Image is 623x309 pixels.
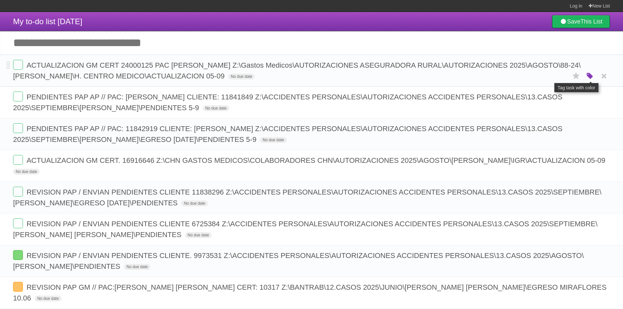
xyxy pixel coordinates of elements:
[13,282,23,292] label: Done
[13,92,23,101] label: Done
[13,250,23,260] label: Done
[26,156,607,164] span: ACTUALIZACION GM CERT. 16916646 Z:\CHN GASTOS MEDICOS\COLABORADORES CHN\AUTORIZACIONES 2025\AGOST...
[228,74,255,79] span: No due date
[13,60,23,70] label: Done
[570,71,582,81] label: Star task
[124,264,150,270] span: No due date
[13,188,601,207] span: REVISION PAP / ENVIAN PENDIENTES CLIENTE 11838296 Z:\ACCIDENTES PERSONALES\AUTORIZACIONES ACCIDEN...
[185,232,212,238] span: No due date
[13,123,23,133] label: Done
[13,169,40,175] span: No due date
[13,218,23,228] label: Done
[13,283,607,302] span: REVISION PAP GM // PAC:[PERSON_NAME] [PERSON_NAME] CERT: 10317 Z:\BANTRAB\12.CASOS 2025\JUNIO\[PE...
[13,251,584,270] span: REVISION PAP / ENVIAN PENDIENTES CLIENTE. 9973531 Z:\ACCIDENTES PERSONALES\AUTORIZACIONES ACCIDEN...
[13,17,82,26] span: My to-do list [DATE]
[580,18,602,25] b: This List
[35,296,61,301] span: No due date
[13,125,562,144] span: PENDIENTES PAP AP // PAC: 11842919 CLIENTE: [PERSON_NAME] Z:\ACCIDENTES PERSONALES\AUTORIZACIONES...
[181,200,208,206] span: No due date
[203,105,229,111] span: No due date
[13,61,581,80] span: ACTUALIZACION GM CERT 24000125 PAC [PERSON_NAME] Z:\Gastos Medicos\AUTORIZACIONES ASEGURADORA RUR...
[13,93,562,112] span: PENDIENTES PAP AP // PAC: [PERSON_NAME] CLIENTE: 11841849 Z:\ACCIDENTES PERSONALES\AUTORIZACIONES...
[260,137,286,143] span: No due date
[552,15,610,28] a: SaveThis List
[13,187,23,197] label: Done
[13,155,23,165] label: Done
[13,220,597,239] span: REVISION PAP / ENVIAN PENDIENTES CLIENTE 6725384 Z:\ACCIDENTES PERSONALES\AUTORIZACIONES ACCIDENT...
